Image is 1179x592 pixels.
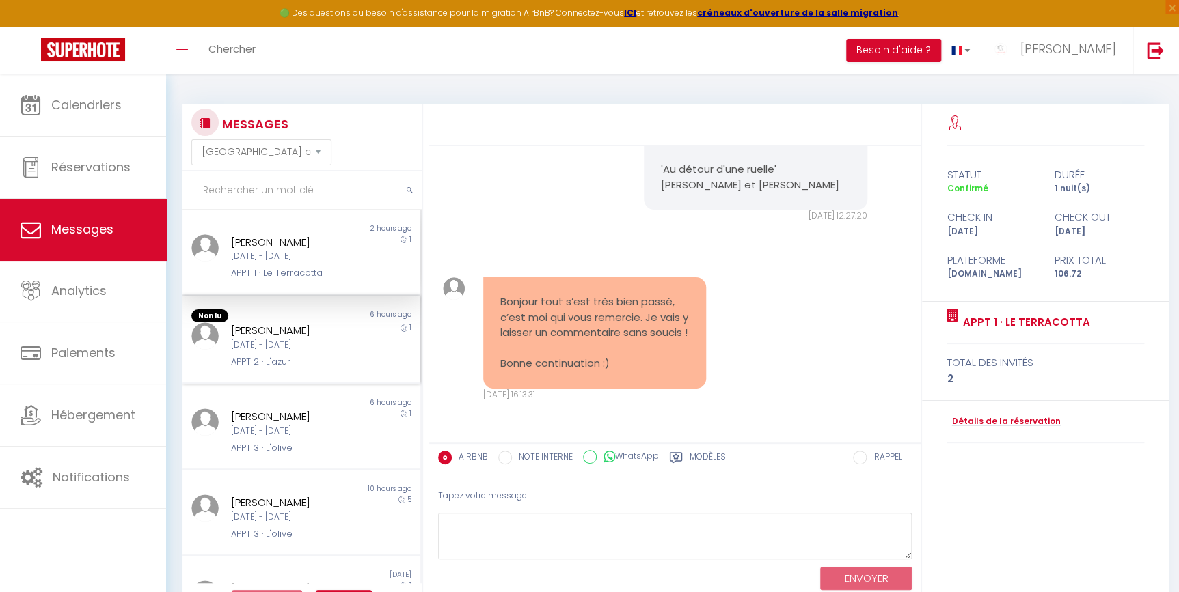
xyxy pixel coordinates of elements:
[697,7,898,18] a: créneaux d'ouverture de la salle migration
[512,451,573,466] label: NOTE INTERNE
[301,483,420,494] div: 10 hours ago
[231,425,352,438] div: [DATE] - [DATE]
[644,210,867,223] div: [DATE] 12:27:20
[938,209,1045,225] div: check in
[947,371,1144,387] div: 2
[990,39,1011,59] img: ...
[690,451,726,468] label: Modèles
[301,223,420,234] div: 2 hours ago
[301,309,420,323] div: 6 hours ago
[1046,167,1153,183] div: durée
[231,511,352,524] div: [DATE] - [DATE]
[53,468,130,485] span: Notifications
[231,234,352,251] div: [PERSON_NAME]
[452,451,488,466] label: AIRBNB
[231,355,352,369] div: APPT 2 · L'azur
[231,266,352,280] div: APPT 1 · Le Terracotta
[231,408,352,425] div: [PERSON_NAME]
[597,450,659,465] label: WhatsApp
[51,221,113,238] span: Messages
[958,314,1089,330] a: APPT 1 · Le Terracotta
[191,494,219,522] img: ...
[947,415,1060,428] a: Détails de la réservation
[231,339,352,352] div: [DATE] - [DATE]
[301,397,420,408] div: 6 hours ago
[51,96,122,113] span: Calendriers
[191,309,228,323] span: Non lu
[51,344,116,361] span: Paiements
[624,7,636,18] a: ICI
[11,5,52,46] button: Ouvrir le widget de chat LiveChat
[409,234,411,244] span: 1
[1046,268,1153,281] div: 106.72
[301,569,420,580] div: [DATE]
[1046,209,1153,225] div: check out
[867,451,902,466] label: RAPPEL
[947,354,1144,371] div: total des invités
[1046,225,1153,238] div: [DATE]
[846,39,941,62] button: Besoin d'aide ?
[191,408,219,436] img: ...
[438,479,912,513] div: Tapez votre message
[1020,40,1115,57] span: [PERSON_NAME]
[1046,252,1153,268] div: Prix total
[219,109,288,139] h3: MESSAGES
[231,322,352,339] div: [PERSON_NAME]
[409,408,411,419] span: 1
[820,567,912,591] button: ENVOYER
[407,494,411,505] span: 5
[443,277,465,300] img: ...
[51,406,135,423] span: Hébergement
[409,580,411,591] span: 1
[51,158,131,175] span: Réservations
[51,282,107,299] span: Analytics
[409,322,411,333] span: 1
[231,441,352,455] div: APPT 3 · L'olive
[938,225,1045,238] div: [DATE]
[938,167,1045,183] div: statut
[483,389,707,401] div: [DATE] 16:13:31
[500,294,690,371] pre: Bonjour tout s’est très bien passé, c’est moi qui vous remercie. Je vais y laisser un commentaire...
[191,234,219,262] img: ...
[947,182,988,194] span: Confirmé
[182,171,422,210] input: Rechercher un mot clé
[208,42,256,56] span: Chercher
[938,252,1045,268] div: Plateforme
[980,27,1133,74] a: ... [PERSON_NAME]
[41,38,125,61] img: Super Booking
[938,268,1045,281] div: [DOMAIN_NAME]
[1046,182,1153,195] div: 1 nuit(s)
[1147,42,1164,59] img: logout
[191,322,219,350] img: ...
[231,494,352,511] div: [PERSON_NAME]
[231,527,352,541] div: APPT 3 · L'olive
[231,250,352,263] div: [DATE] - [DATE]
[198,27,266,74] a: Chercher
